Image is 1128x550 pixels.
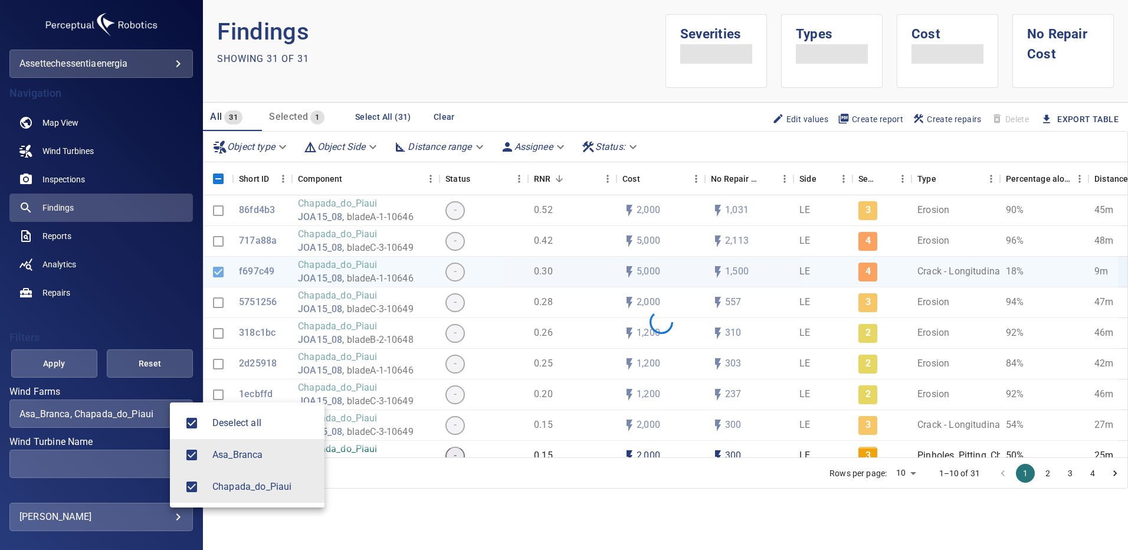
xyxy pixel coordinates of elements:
div: Wind Farms Asa_Branca [212,448,315,462]
span: Asa_Branca [212,448,315,462]
span: Chapada_do_Piaui [179,474,204,499]
span: Deselect all [212,416,315,430]
ul: Asa_Branca, Chapada_do_Piaui [170,402,324,508]
span: Chapada_do_Piaui [212,480,315,494]
span: Asa_Branca [179,443,204,467]
div: Wind Farms Chapada_do_Piaui [212,480,315,494]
